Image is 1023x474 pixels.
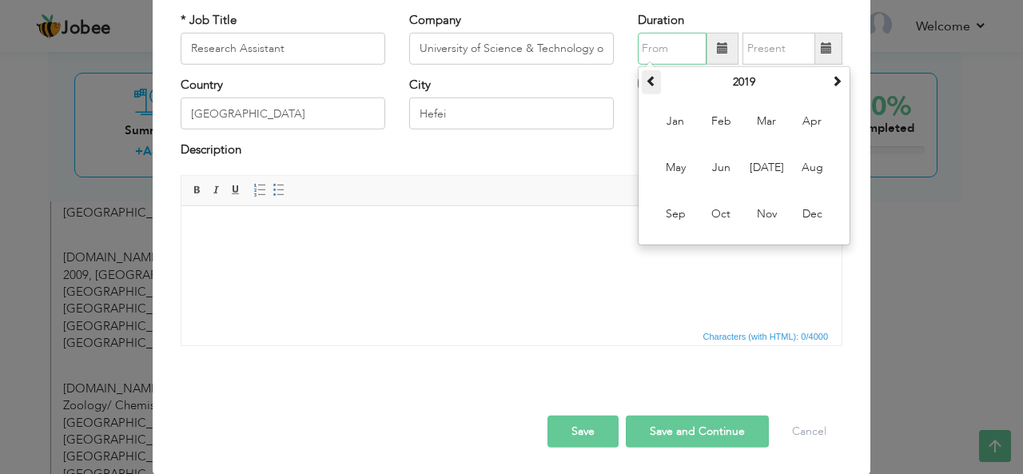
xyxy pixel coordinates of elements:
[409,77,431,94] label: City
[700,329,834,344] div: Statistics
[776,416,842,448] button: Cancel
[181,206,842,326] iframe: Rich Text Editor, workEditor
[181,11,237,28] label: * Job Title
[699,100,742,143] span: Feb
[638,11,684,28] label: Duration
[646,75,657,86] span: Previous Year
[790,193,834,236] span: Dec
[745,193,788,236] span: Nov
[626,416,769,448] button: Save and Continue
[654,100,697,143] span: Jan
[790,100,834,143] span: Apr
[654,146,697,189] span: May
[181,141,241,158] label: Description
[409,11,461,28] label: Company
[831,75,842,86] span: Next Year
[700,329,832,344] span: Characters (with HTML): 0/4000
[661,70,827,94] th: Select Year
[745,100,788,143] span: Mar
[251,181,269,199] a: Insert/Remove Numbered List
[181,77,223,94] label: Country
[638,33,707,65] input: From
[227,181,245,199] a: Underline
[270,181,288,199] a: Insert/Remove Bulleted List
[654,193,697,236] span: Sep
[699,193,742,236] span: Oct
[745,146,788,189] span: [DATE]
[742,33,815,65] input: Present
[790,146,834,189] span: Aug
[699,146,742,189] span: Jun
[208,181,225,199] a: Italic
[189,181,206,199] a: Bold
[547,416,619,448] button: Save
